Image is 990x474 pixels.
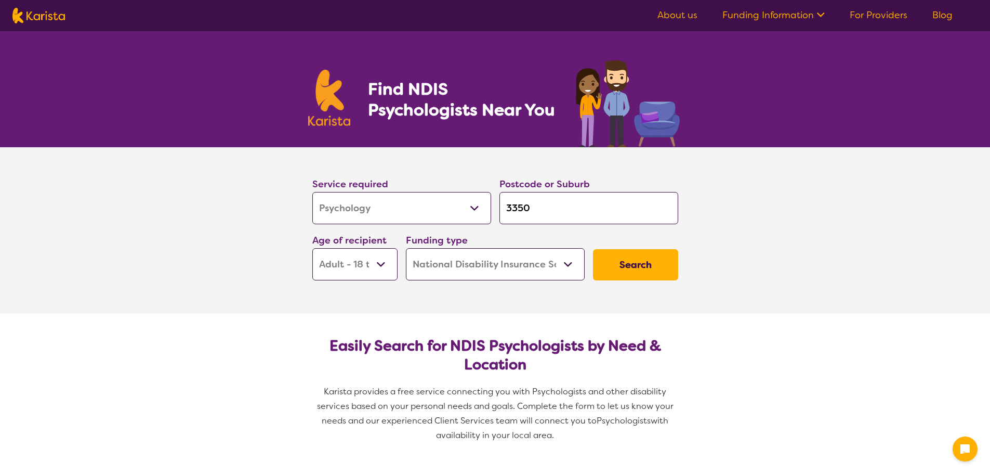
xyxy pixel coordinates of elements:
a: About us [657,9,697,21]
a: Blog [932,9,953,21]
a: For Providers [850,9,907,21]
label: Age of recipient [312,234,387,247]
img: Karista logo [12,8,65,23]
button: Search [593,249,678,280]
label: Funding type [406,234,468,247]
h2: Easily Search for NDIS Psychologists by Need & Location [321,337,670,374]
span: Karista provides a free service connecting you with Psychologists and other disability services b... [317,386,676,426]
label: Postcode or Suburb [499,178,590,190]
a: Funding Information [722,9,825,21]
input: Type [499,192,678,224]
img: psychology [572,56,682,147]
h1: Find NDIS Psychologists Near You [368,79,560,120]
span: Psychologists [597,415,651,426]
img: Karista logo [308,70,351,126]
label: Service required [312,178,388,190]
